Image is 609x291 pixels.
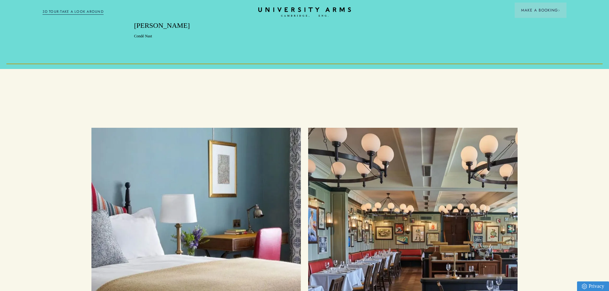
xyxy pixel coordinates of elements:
p: Condé Nast [134,34,453,39]
button: Make a BookingArrow icon [515,3,566,18]
p: [PERSON_NAME] [134,21,453,30]
img: Arrow icon [558,9,560,11]
span: Make a Booking [521,7,560,13]
a: 3D TOUR:TAKE A LOOK AROUND [43,9,104,15]
a: Home [258,7,351,17]
a: Privacy [577,281,609,291]
img: Privacy [582,284,587,289]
